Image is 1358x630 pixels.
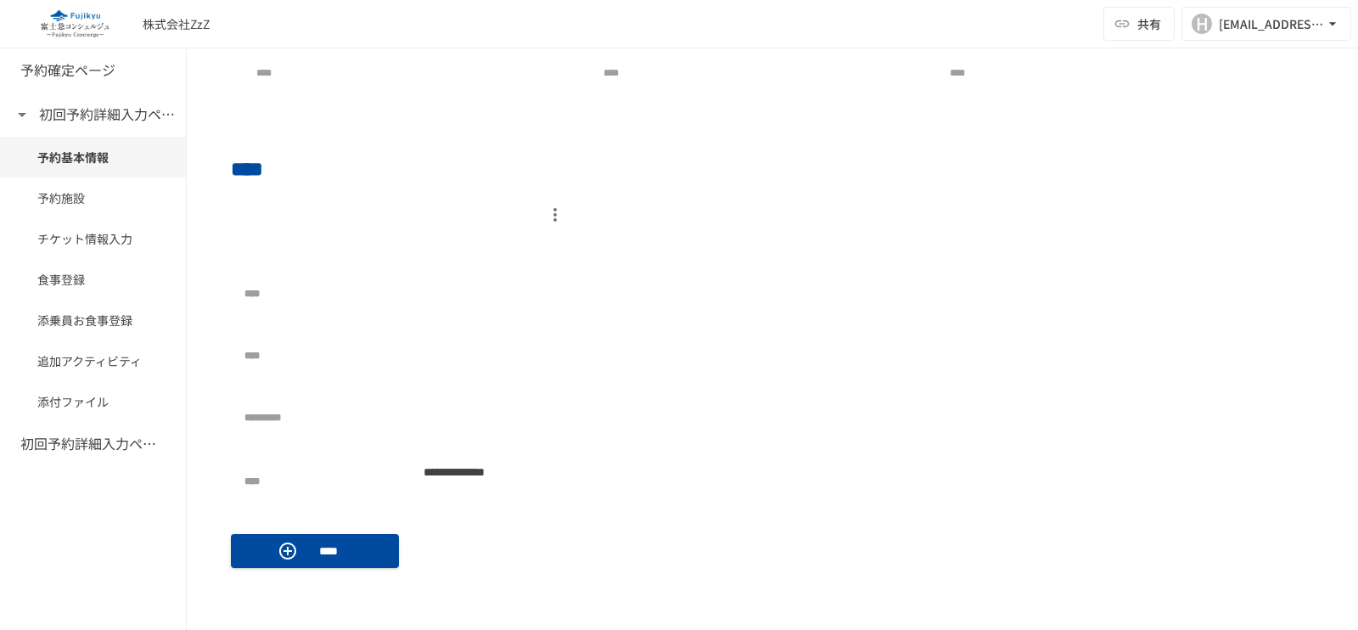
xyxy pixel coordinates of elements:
span: 予約基本情報 [37,148,149,166]
h6: 初回予約詳細入力ページ [39,104,175,126]
div: 株式会社ZzZ [143,15,210,33]
h6: 初回予約詳細入力ページ [20,433,156,455]
span: 予約施設 [37,188,149,207]
span: 共有 [1137,14,1161,33]
h6: 予約確定ページ [20,59,115,82]
div: [EMAIL_ADDRESS][DOMAIN_NAME] [1219,14,1324,35]
div: H [1192,14,1212,34]
span: 添付ファイル [37,392,149,411]
button: 共有 [1103,7,1175,41]
span: 食事登録 [37,270,149,289]
span: 添乗員お食事登録 [37,311,149,329]
img: eQeGXtYPV2fEKIA3pizDiVdzO5gJTl2ahLbsPaD2E4R [20,10,129,37]
span: 追加アクティビティ [37,352,149,370]
span: チケット情報入力 [37,229,149,248]
button: H[EMAIL_ADDRESS][DOMAIN_NAME] [1181,7,1351,41]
